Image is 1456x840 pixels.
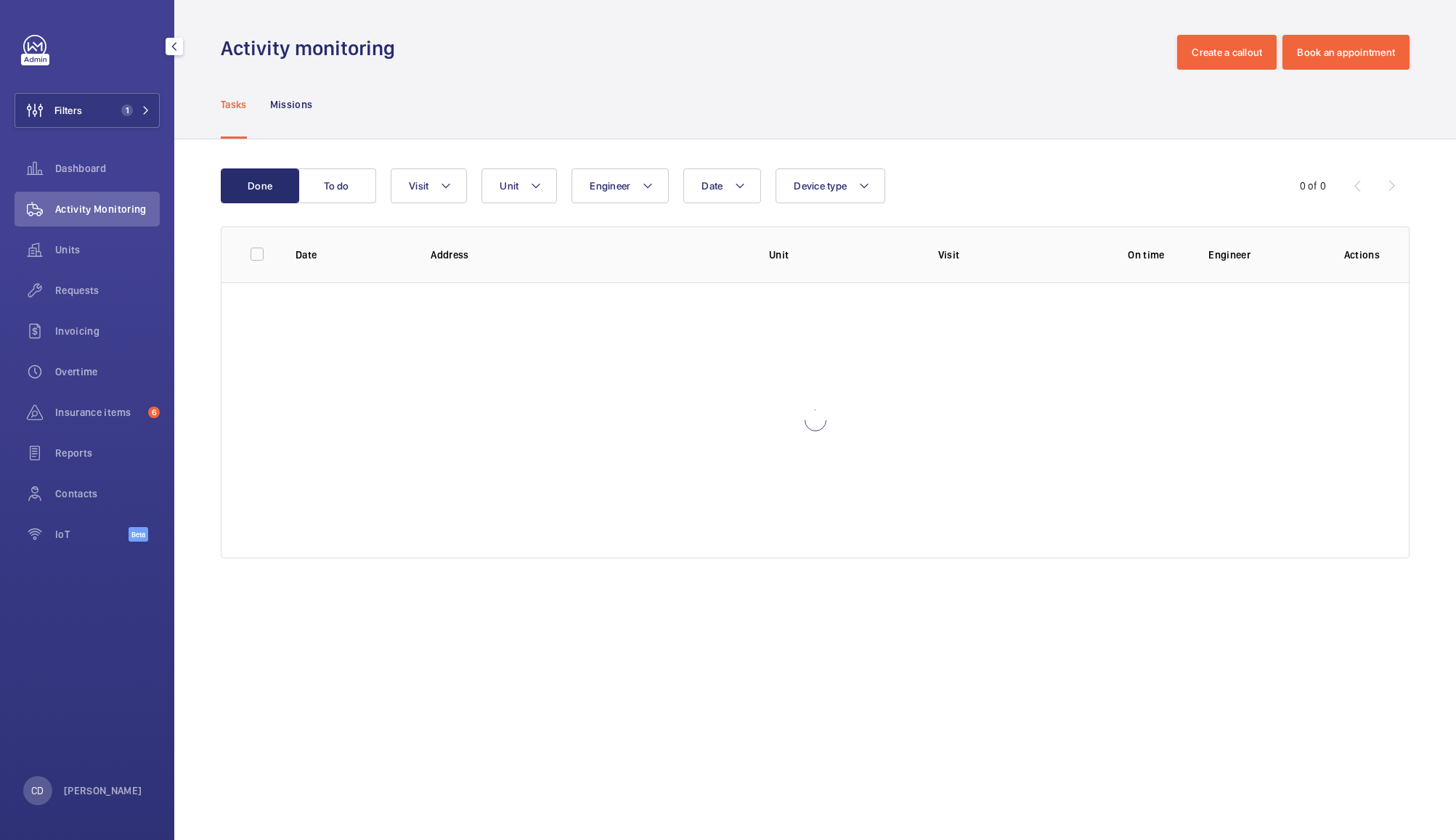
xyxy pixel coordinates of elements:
[270,97,313,112] p: Missions
[1300,179,1326,193] div: 0 of 0
[55,364,160,379] span: Overtime
[431,248,746,262] p: Address
[129,527,148,542] span: Beta
[1282,35,1410,70] button: Book an appointment
[55,242,160,257] span: Units
[15,93,160,128] button: Filters1
[55,446,160,460] span: Reports
[221,97,247,112] p: Tasks
[221,168,299,203] button: Done
[55,161,160,176] span: Dashboard
[31,783,44,798] p: CD
[391,168,467,203] button: Visit
[298,168,376,203] button: To do
[776,168,885,203] button: Device type
[683,168,761,203] button: Date
[500,180,518,192] span: Unit
[55,202,160,216] span: Activity Monitoring
[221,35,404,62] h1: Activity monitoring
[64,783,142,798] p: [PERSON_NAME]
[794,180,847,192] span: Device type
[55,283,160,298] span: Requests
[701,180,723,192] span: Date
[148,407,160,418] span: 6
[55,405,142,420] span: Insurance items
[590,180,630,192] span: Engineer
[481,168,557,203] button: Unit
[54,103,82,118] span: Filters
[121,105,133,116] span: 1
[1177,35,1277,70] button: Create a callout
[1344,248,1380,262] p: Actions
[55,527,129,542] span: IoT
[769,248,915,262] p: Unit
[296,248,407,262] p: Date
[938,248,1084,262] p: Visit
[55,324,160,338] span: Invoicing
[409,180,428,192] span: Visit
[572,168,669,203] button: Engineer
[55,486,160,501] span: Contacts
[1107,248,1186,262] p: On time
[1208,248,1320,262] p: Engineer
